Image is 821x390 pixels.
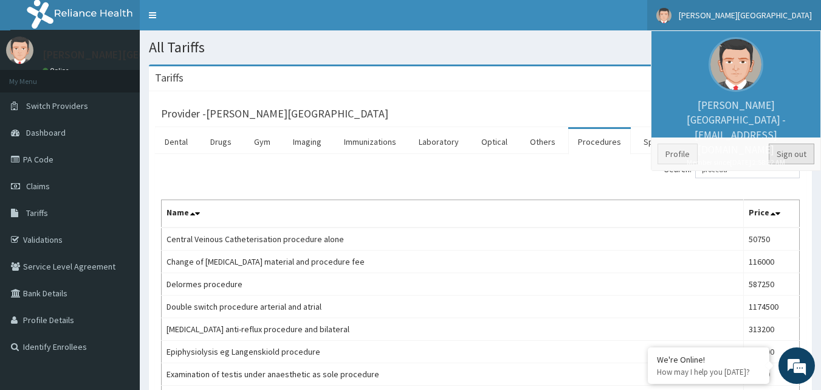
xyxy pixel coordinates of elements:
td: 50750 [744,228,800,251]
th: Name [162,200,744,228]
td: 79750 [744,363,800,386]
textarea: Type your message and hit 'Enter' [6,260,232,303]
td: 1174500 [744,296,800,318]
p: [PERSON_NAME][GEOGRAPHIC_DATA] [43,49,222,60]
a: Drugs [201,129,241,155]
img: d_794563401_company_1708531726252_794563401 [22,61,49,91]
h3: Tariffs [155,72,184,83]
a: Sign out [769,144,814,164]
div: Minimize live chat window [199,6,228,35]
a: Online [43,66,72,75]
span: We're online! [70,117,168,240]
h3: Provider - [PERSON_NAME][GEOGRAPHIC_DATA] [161,108,388,119]
a: Others [520,129,565,155]
a: Spa [634,129,667,155]
div: Chat with us now [63,68,204,84]
img: User Image [709,37,763,92]
a: Gym [244,129,280,155]
td: 587250 [744,273,800,296]
td: Change of [MEDICAL_DATA] material and procedure fee [162,251,744,273]
p: [PERSON_NAME][GEOGRAPHIC_DATA] - [EMAIL_ADDRESS][DOMAIN_NAME] [658,98,814,167]
td: 313200 [744,341,800,363]
td: Double switch procedure arterial and atrial [162,296,744,318]
p: How may I help you today? [657,367,760,377]
td: 116000 [744,251,800,273]
h1: All Tariffs [149,40,812,55]
td: Examination of testis under anaesthetic as sole procedure [162,363,744,386]
img: User Image [6,37,33,64]
div: We're Online! [657,354,760,365]
span: Switch Providers [26,100,88,111]
a: Laboratory [409,129,469,155]
a: Imaging [283,129,331,155]
small: Member since [DATE] 2:58:32 AM [658,157,814,167]
a: Dental [155,129,198,155]
td: Central Veinous Catheterisation procedure alone [162,228,744,251]
img: User Image [656,8,672,23]
a: Profile [658,144,698,164]
td: Epiphysiolysis eg Langenskiold procedure [162,341,744,363]
td: Delormes procedure [162,273,744,296]
td: 313200 [744,318,800,341]
span: Dashboard [26,127,66,138]
a: Immunizations [334,129,406,155]
span: Tariffs [26,207,48,218]
th: Price [744,200,800,228]
a: Procedures [568,129,631,155]
a: Optical [472,129,517,155]
span: Claims [26,181,50,192]
td: [MEDICAL_DATA] anti-reflux procedure and bilateral [162,318,744,341]
span: [PERSON_NAME][GEOGRAPHIC_DATA] [679,10,812,21]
